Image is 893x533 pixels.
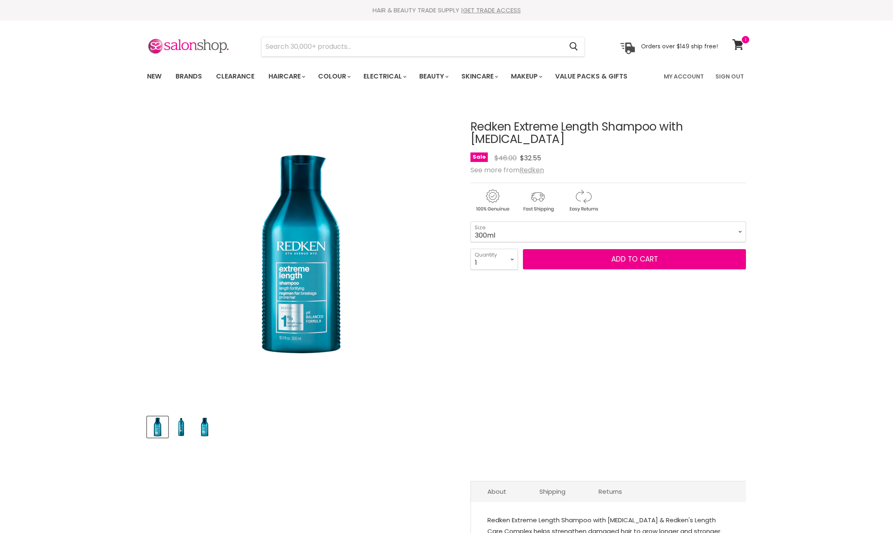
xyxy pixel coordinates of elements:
[137,6,756,14] div: HAIR & BEAUTY TRADE SUPPLY |
[520,153,541,163] span: $32.55
[611,254,658,264] span: Add to cart
[563,37,584,56] button: Search
[147,416,168,438] button: Redken Extreme Length Shampoo with Biotin
[148,417,167,437] img: Redken Extreme Length Shampoo with Biotin
[210,68,261,85] a: Clearance
[494,153,517,163] span: $46.00
[549,68,634,85] a: Value Packs & Gifts
[413,68,454,85] a: Beauty
[195,417,214,437] img: Redken Extreme Length Shampoo with Biotin
[171,417,191,437] img: Redken Extreme Length Shampoo with Biotin
[659,68,709,85] a: My Account
[357,68,411,85] a: Electrical
[137,64,756,88] nav: Main
[520,165,544,175] a: Redken
[198,151,404,357] img: Redken Extreme Length Shampoo with Biotin
[523,249,746,270] button: Add to cart
[169,68,208,85] a: Brands
[470,249,518,269] select: Quantity
[261,37,585,57] form: Product
[312,68,356,85] a: Colour
[470,165,544,175] span: See more from
[470,121,746,146] h1: Redken Extreme Length Shampoo with [MEDICAL_DATA]
[470,188,514,213] img: genuine.gif
[505,68,547,85] a: Makeup
[710,68,749,85] a: Sign Out
[582,481,639,502] a: Returns
[641,43,718,50] p: Orders over $149 ship free!
[561,188,605,213] img: returns.gif
[262,68,310,85] a: Haircare
[516,188,560,213] img: shipping.gif
[141,68,168,85] a: New
[261,37,563,56] input: Search
[463,6,521,14] a: GET TRADE ACCESS
[470,152,488,162] span: Sale
[194,416,215,438] button: Redken Extreme Length Shampoo with Biotin
[523,481,582,502] a: Shipping
[146,414,457,438] div: Product thumbnails
[141,64,646,88] ul: Main menu
[455,68,503,85] a: Skincare
[171,416,192,438] button: Redken Extreme Length Shampoo with Biotin
[147,100,456,409] div: Redken Extreme Length Shampoo with Biotin image. Click or Scroll to Zoom.
[471,481,523,502] a: About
